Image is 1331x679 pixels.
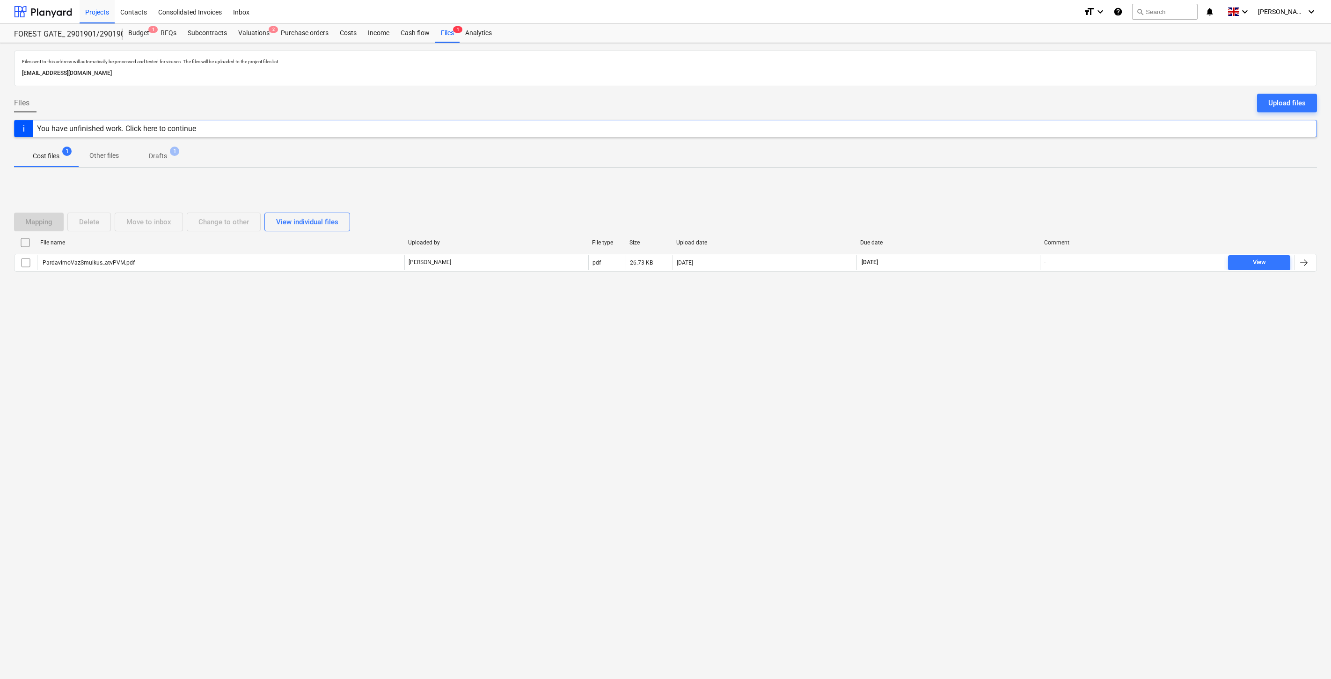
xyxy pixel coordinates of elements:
[435,24,460,43] a: Files1
[408,239,585,246] div: Uploaded by
[334,24,362,43] a: Costs
[435,24,460,43] div: Files
[1268,97,1306,109] div: Upload files
[123,24,155,43] a: Budget1
[1083,6,1095,17] i: format_size
[1253,257,1266,268] div: View
[182,24,233,43] a: Subcontracts
[1132,4,1198,20] button: Search
[1258,8,1305,15] span: [PERSON_NAME]
[275,24,334,43] a: Purchase orders
[453,26,462,33] span: 1
[1136,8,1144,15] span: search
[233,24,275,43] a: Valuations2
[14,30,111,39] div: FOREST GATE_ 2901901/2901902/2901903
[149,151,167,161] p: Drafts
[123,24,155,43] div: Budget
[37,124,196,133] div: You have unfinished work. Click here to continue
[1257,94,1317,112] button: Upload files
[1306,6,1317,17] i: keyboard_arrow_down
[33,151,59,161] p: Cost files
[89,151,119,161] p: Other files
[592,239,622,246] div: File type
[276,216,338,228] div: View individual files
[630,259,653,266] div: 26.73 KB
[395,24,435,43] a: Cash flow
[677,259,693,266] div: [DATE]
[362,24,395,43] a: Income
[861,258,879,266] span: [DATE]
[264,213,350,231] button: View individual files
[22,68,1309,78] p: [EMAIL_ADDRESS][DOMAIN_NAME]
[1044,239,1221,246] div: Comment
[1239,6,1251,17] i: keyboard_arrow_down
[14,97,29,109] span: Files
[860,239,1037,246] div: Due date
[460,24,497,43] a: Analytics
[41,259,135,266] div: PardavimoVazSmulkus_atvPVM.pdf
[269,26,278,33] span: 2
[676,239,853,246] div: Upload date
[62,147,72,156] span: 1
[1113,6,1123,17] i: Knowledge base
[1228,255,1290,270] button: View
[170,147,179,156] span: 1
[1044,259,1046,266] div: -
[409,258,451,266] p: [PERSON_NAME]
[22,59,1309,65] p: Files sent to this address will automatically be processed and tested for viruses. The files will...
[592,259,601,266] div: pdf
[233,24,275,43] div: Valuations
[1095,6,1106,17] i: keyboard_arrow_down
[629,239,669,246] div: Size
[1205,6,1214,17] i: notifications
[40,239,401,246] div: File name
[148,26,158,33] span: 1
[1284,634,1331,679] iframe: Chat Widget
[155,24,182,43] a: RFQs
